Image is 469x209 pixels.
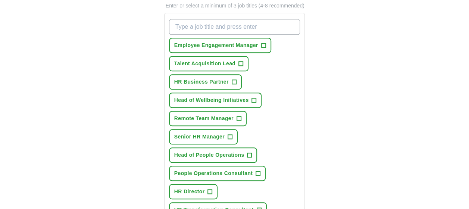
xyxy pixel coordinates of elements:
[169,19,300,35] input: Type a job title and press enter
[169,111,247,126] button: Remote Team Manager
[174,133,225,141] span: Senior HR Manager
[169,184,218,199] button: HR Director
[174,78,229,86] span: HR Business Partner
[174,151,244,159] span: Head of People Operations
[169,93,262,108] button: Head of Wellbeing Initiatives
[174,169,253,177] span: People Operations Consultant
[174,188,205,196] span: HR Director
[169,74,242,90] button: HR Business Partner
[174,60,235,68] span: Talent Acquisition Lead
[169,166,266,181] button: People Operations Consultant
[169,56,248,71] button: Talent Acquisition Lead
[174,96,249,104] span: Head of Wellbeing Initiatives
[174,115,234,122] span: Remote Team Manager
[174,41,258,49] span: Employee Engagement Manager
[164,2,305,10] p: Enter or select a minimum of 3 job titles (4-8 recommended)
[169,129,238,144] button: Senior HR Manager
[169,147,257,163] button: Head of People Operations
[169,38,271,53] button: Employee Engagement Manager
